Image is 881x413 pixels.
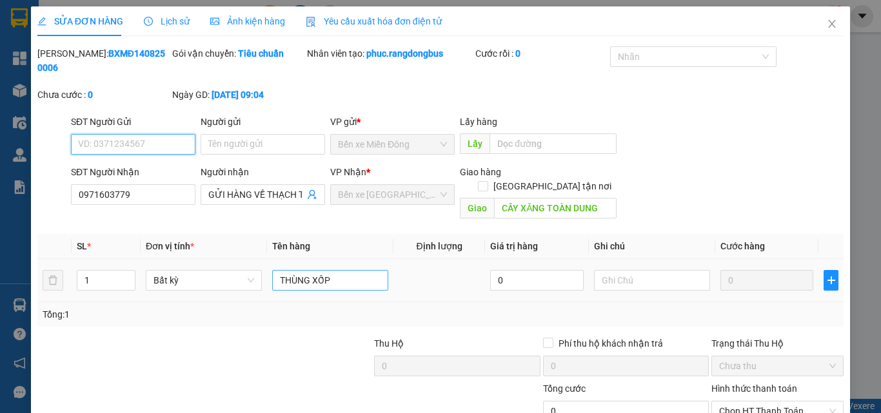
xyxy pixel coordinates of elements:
[212,90,264,100] b: [DATE] 09:04
[416,241,462,251] span: Định lượng
[37,17,46,26] span: edit
[37,16,123,26] span: SỬA ĐƠN HÀNG
[460,117,497,127] span: Lấy hàng
[238,48,284,59] b: Tiêu chuẩn
[553,336,668,351] span: Phí thu hộ khách nhận trả
[71,115,195,129] div: SĐT Người Gửi
[272,241,310,251] span: Tên hàng
[338,185,447,204] span: Bến xe Quảng Ngãi
[144,16,190,26] span: Lịch sử
[307,189,317,200] span: user-add
[6,70,89,98] li: VP Bến xe Miền Đông
[330,167,366,177] span: VP Nhận
[814,6,850,43] button: Close
[824,270,838,291] button: plus
[307,46,473,61] div: Nhân viên tạo:
[374,338,404,349] span: Thu Hộ
[494,198,617,218] input: Dọc đường
[460,167,501,177] span: Giao hàng
[201,115,325,129] div: Người gửi
[201,165,325,179] div: Người nhận
[824,275,838,285] span: plus
[210,17,219,26] span: picture
[210,16,285,26] span: Ảnh kiện hàng
[306,16,442,26] span: Yêu cầu xuất hóa đơn điện tử
[711,336,844,351] div: Trạng thái Thu Hộ
[144,17,153,26] span: clock-circle
[306,17,316,27] img: icon
[6,6,187,55] li: Rạng Đông Buslines
[594,270,710,291] input: Ghi Chú
[43,307,341,322] div: Tổng: 1
[719,356,836,376] span: Chưa thu
[366,48,443,59] b: phuc.rangdongbus
[720,270,813,291] input: 0
[37,46,170,75] div: [PERSON_NAME]:
[153,271,254,290] span: Bất kỳ
[330,115,455,129] div: VP gửi
[88,90,93,100] b: 0
[89,70,172,112] li: VP Bến xe [GEOGRAPHIC_DATA]
[720,241,765,251] span: Cước hàng
[460,133,490,154] span: Lấy
[460,198,494,218] span: Giao
[589,234,715,259] th: Ghi chú
[490,133,617,154] input: Dọc đường
[146,241,194,251] span: Đơn vị tính
[488,179,617,193] span: [GEOGRAPHIC_DATA] tận nơi
[37,88,170,102] div: Chưa cước :
[43,270,63,291] button: delete
[711,383,797,394] label: Hình thức thanh toán
[475,46,608,61] div: Cước rồi :
[172,88,304,102] div: Ngày GD:
[515,48,520,59] b: 0
[543,383,586,394] span: Tổng cước
[172,46,304,61] div: Gói vận chuyển:
[827,19,837,29] span: close
[490,241,538,251] span: Giá trị hàng
[71,165,195,179] div: SĐT Người Nhận
[338,135,447,154] span: Bến xe Miền Đông
[77,241,87,251] span: SL
[272,270,388,291] input: VD: Bàn, Ghế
